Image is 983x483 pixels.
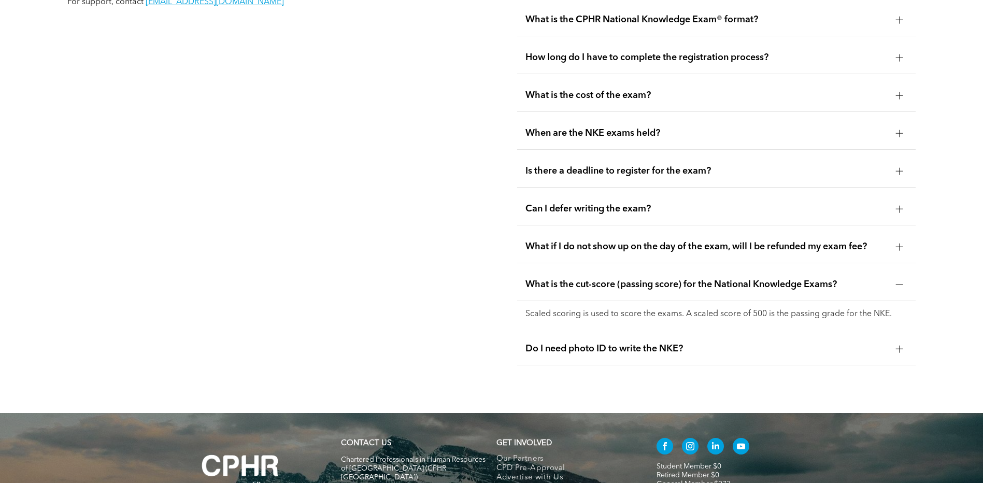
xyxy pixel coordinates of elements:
span: What is the cost of the exam? [525,90,888,101]
a: linkedin [707,438,724,457]
a: Student Member $0 [657,463,721,470]
a: Retired Member $0 [657,472,719,479]
a: CPD Pre-Approval [496,464,635,473]
span: What is the cut-score (passing score) for the National Knowledge Exams? [525,279,888,290]
a: youtube [733,438,749,457]
a: instagram [682,438,699,457]
a: facebook [657,438,673,457]
span: How long do I have to complete the registration process? [525,52,888,63]
span: When are the NKE exams held? [525,127,888,139]
span: Do I need photo ID to write the NKE? [525,343,888,354]
span: Chartered Professionals in Human Resources of [GEOGRAPHIC_DATA] (CPHR [GEOGRAPHIC_DATA]) [341,456,486,481]
a: CONTACT US [341,439,391,447]
a: Advertise with Us [496,473,635,482]
p: Scaled scoring is used to score the exams. A scaled score of 500 is the passing grade for the NKE. [525,309,907,319]
span: GET INVOLVED [496,439,552,447]
span: Can I defer writing the exam? [525,203,888,215]
span: What is the CPHR National Knowledge Exam® format? [525,14,888,25]
a: Our Partners [496,454,635,464]
span: What if I do not show up on the day of the exam, will I be refunded my exam fee? [525,241,888,252]
span: Is there a deadline to register for the exam? [525,165,888,177]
